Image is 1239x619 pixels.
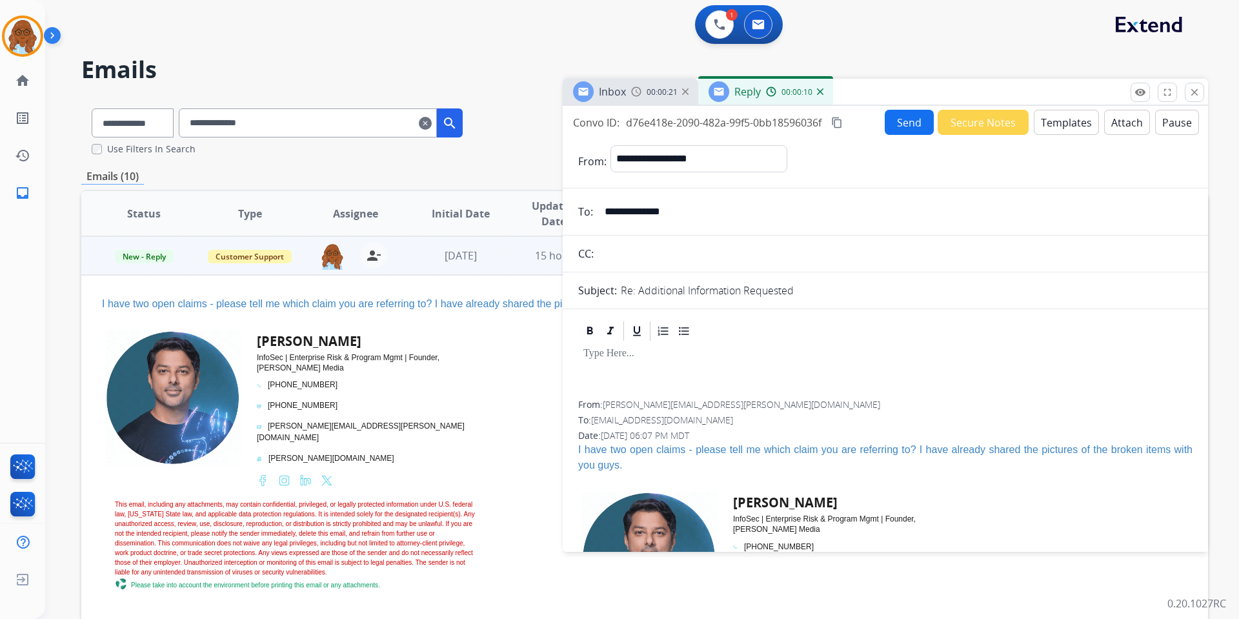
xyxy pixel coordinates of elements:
span: Updated Date [525,198,583,229]
div: From: [578,398,1193,411]
span: [PERSON_NAME][EMAIL_ADDRESS][PERSON_NAME][DOMAIN_NAME] [603,398,880,411]
button: Pause [1155,110,1199,135]
mat-icon: close [1189,86,1200,98]
div: Date: [578,429,1193,442]
p: CC: [578,246,594,261]
mat-icon: fullscreen [1162,86,1173,98]
mat-icon: clear [419,116,432,131]
button: Attach [1104,110,1150,135]
span: InfoSec | Enterprise Risk & Program Mgmt | Founder, [PERSON_NAME] Media [733,514,916,534]
mat-icon: person_remove [366,248,381,263]
span: Customer Support [208,250,292,263]
img: +1 646.655.0929 [257,404,268,409]
p: To: [578,204,593,219]
div: I have two open claims - please tell me which claim you are referring to? I have already shared t... [578,442,1193,473]
img: Instagram [278,474,290,487]
span: New - Reply [115,250,174,263]
img: +1 (929) 276-1985 [733,545,744,549]
span: [EMAIL_ADDRESS][DOMAIN_NAME] [591,414,733,426]
p: Re: Additional Information Requested [621,283,794,298]
a: [PHONE_NUMBER] [257,400,486,411]
img: +1 (929) 276-1985 [257,383,268,388]
span: Assignee [333,206,378,221]
span: Status [127,206,161,221]
div: 1 [726,9,738,21]
img: avatar [5,18,41,54]
a: [PHONE_NUMBER] [733,541,962,553]
button: Secure Notes [938,110,1029,135]
span: [DATE] [445,249,477,263]
img: salman.nyc [257,456,268,462]
label: Use Filters In Search [107,143,196,156]
span: Type [238,206,262,221]
mat-icon: remove_red_eye [1134,86,1146,98]
p: Convo ID: [573,115,619,130]
a: [PERSON_NAME][DOMAIN_NAME] [257,452,486,464]
a: [PERSON_NAME][EMAIL_ADDRESS][PERSON_NAME][DOMAIN_NAME] [257,420,486,443]
span: Initial Date [432,206,490,221]
mat-icon: history [15,148,30,163]
div: To: [578,414,1193,427]
span: 00:00:10 [781,87,812,97]
div: Bullet List [674,321,694,341]
mat-icon: content_copy [831,117,843,128]
span: 15 hours ago [535,249,599,263]
span: d76e418e-2090-482a-99f5-0bb18596036f [626,116,821,130]
span: Inbox [599,85,626,99]
mat-icon: list_alt [15,110,30,126]
h2: Emails [81,57,1208,83]
strong: [PERSON_NAME] [733,494,838,511]
div: Italic [601,321,620,341]
p: This email, including any attachments, may contain confidential, privileged, or legally protected... [115,500,476,577]
img: X [321,474,333,487]
p: From: [578,154,607,169]
p: Emails (10) [81,168,144,185]
img: LinkedIn [299,474,312,487]
p: Subject: [578,283,617,298]
span: 00:00:21 [647,87,678,97]
img: agent-avatar [319,243,345,270]
p: 0.20.1027RC [1167,596,1226,611]
img: Syed Salman [105,330,241,466]
mat-icon: inbox [15,185,30,201]
p: Please take into account the environment before printing this email or any attachments. [131,580,476,590]
span: InfoSec | Enterprise Risk & Program Mgmt | Founder, [PERSON_NAME] Media [257,353,439,372]
span: Reply [734,85,761,99]
div: Ordered List [654,321,673,341]
span: [DATE] 06:07 PM MDT [601,429,689,441]
button: Send [885,110,934,135]
div: Underline [627,321,647,341]
mat-icon: home [15,73,30,88]
button: Templates [1034,110,1099,135]
div: Bold [580,321,599,341]
strong: [PERSON_NAME] [257,332,361,350]
img: sal@salman.nyc [257,425,268,429]
div: I have two open claims - please tell me which claim you are referring to? I have already shared t... [102,296,976,312]
a: [PHONE_NUMBER] [257,379,486,391]
mat-icon: search [442,116,458,131]
img: Facebook [257,474,269,487]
